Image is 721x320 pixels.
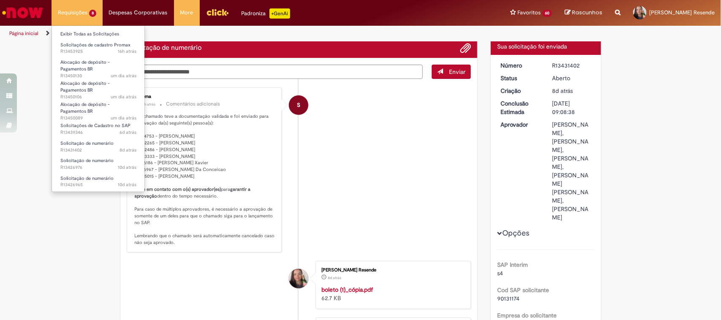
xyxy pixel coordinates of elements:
[135,113,275,246] p: Seu chamado teve a documentação validada e foi enviado para aprovação da(s) seguinte(s) pessoa(s)...
[321,286,373,293] a: boleto (1)_cópia.pdf
[52,30,145,39] a: Exibir Todas as Solicitações
[6,26,474,41] ul: Trilhas de página
[60,115,136,122] span: R13450089
[60,48,136,55] span: R13453925
[552,87,573,95] span: 8d atrás
[449,68,465,76] span: Enviar
[206,6,229,19] img: click_logo_yellow_360x200.png
[289,269,308,288] div: Aline Pereira Resende
[497,312,557,319] b: Empresa do solicitante
[572,8,602,16] span: Rascunhos
[135,94,275,99] div: Sistema
[494,87,546,95] dt: Criação
[118,164,136,171] span: 10d atrás
[552,87,592,95] div: 20/08/2025 10:08:33
[120,129,136,136] span: 6d atrás
[111,115,136,121] time: 26/08/2025 17:51:08
[542,10,552,17] span: 60
[328,275,341,280] time: 20/08/2025 10:08:20
[60,175,114,182] span: Solicitação de numerário
[9,30,38,37] a: Página inicial
[60,147,136,154] span: R13431402
[321,285,462,302] div: 62.7 KB
[111,73,136,79] time: 26/08/2025 17:59:43
[135,186,221,193] b: Entre em contato com o(s) aprovador(es)
[141,102,156,107] time: 27/08/2025 18:24:41
[649,9,715,16] span: [PERSON_NAME] Resende
[60,73,136,79] span: R13450130
[127,44,202,52] h2: Solicitação de numerário Histórico de tíquete
[166,100,220,108] small: Comentários adicionais
[111,94,136,100] span: um dia atrás
[552,74,592,82] div: Aberto
[494,99,546,116] dt: Conclusão Estimada
[127,65,423,79] textarea: Digite sua mensagem aqui...
[141,102,156,107] span: 15h atrás
[565,9,602,17] a: Rascunhos
[118,182,136,188] span: 10d atrás
[52,139,145,155] a: Aberto R13431402 : Solicitação de numerário
[269,8,290,19] p: +GenAi
[111,115,136,121] span: um dia atrás
[517,8,541,17] span: Favoritos
[289,95,308,115] div: System
[60,59,110,72] span: Alocação de depósito - Pagamentos BR
[60,182,136,188] span: R13426965
[321,268,462,273] div: [PERSON_NAME] Resende
[460,43,471,54] button: Adicionar anexos
[60,80,110,93] span: Alocação de depósito - Pagamentos BR
[120,129,136,136] time: 22/08/2025 11:14:34
[494,61,546,70] dt: Número
[120,147,136,153] time: 20/08/2025 10:08:34
[89,10,96,17] span: 8
[494,120,546,129] dt: Aprovador
[497,43,567,50] span: Sua solicitação foi enviada
[52,41,145,56] a: Aberto R13453925 : Solicitações de cadastro Promax
[58,8,87,17] span: Requisições
[118,182,136,188] time: 19/08/2025 08:56:20
[552,61,592,70] div: R13431402
[60,42,131,48] span: Solicitações de cadastro Promax
[552,99,592,116] div: [DATE] 09:08:38
[1,4,44,21] img: ServiceNow
[52,25,145,192] ul: Requisições
[52,174,145,190] a: Aberto R13426965 : Solicitação de numerário
[52,58,145,76] a: Aberto R13450130 : Alocação de depósito - Pagamentos BR
[118,164,136,171] time: 19/08/2025 08:59:15
[118,48,136,54] span: 16h atrás
[135,186,252,199] b: garantir a aprovação
[60,164,136,171] span: R13426976
[180,8,193,17] span: More
[60,101,110,114] span: Alocação de depósito - Pagamentos BR
[111,73,136,79] span: um dia atrás
[497,286,549,294] b: Cod SAP solicitante
[328,275,341,280] span: 8d atrás
[111,94,136,100] time: 26/08/2025 17:54:41
[60,122,131,129] span: Solicitações de Cadastro no SAP
[60,94,136,100] span: R13450106
[120,147,136,153] span: 8d atrás
[118,48,136,54] time: 27/08/2025 17:27:17
[494,74,546,82] dt: Status
[60,140,114,146] span: Solicitação de numerário
[497,261,528,268] b: SAP Interim
[52,156,145,172] a: Aberto R13426976 : Solicitação de numerário
[60,129,136,136] span: R13439346
[109,8,168,17] span: Despesas Corporativas
[60,157,114,164] span: Solicitação de numerário
[432,65,471,79] button: Enviar
[52,79,145,97] a: Aberto R13450106 : Alocação de depósito - Pagamentos BR
[242,8,290,19] div: Padroniza
[552,120,592,222] div: [PERSON_NAME], [PERSON_NAME], [PERSON_NAME], [PERSON_NAME] [PERSON_NAME], [PERSON_NAME]
[52,100,145,118] a: Aberto R13450089 : Alocação de depósito - Pagamentos BR
[497,269,503,277] span: s4
[497,295,520,302] span: 90131174
[297,95,300,115] span: S
[52,121,145,137] a: Aberto R13439346 : Solicitações de Cadastro no SAP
